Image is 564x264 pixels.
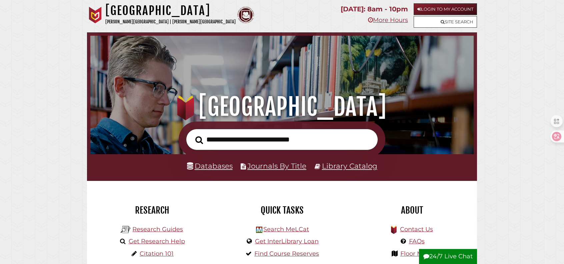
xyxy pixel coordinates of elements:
button: Search [192,134,206,146]
p: [DATE]: 8am - 10pm [341,3,408,15]
img: Calvin Theological Seminary [237,7,254,23]
a: Get InterLibrary Loan [255,238,319,245]
h1: [GEOGRAPHIC_DATA] [105,3,236,18]
h2: Quick Tasks [222,205,342,216]
a: Research Guides [132,226,183,233]
a: Floor Maps [400,250,433,257]
a: Find Course Reserves [254,250,319,257]
h2: About [352,205,472,216]
a: Search MeLCat [263,226,309,233]
a: Site Search [414,16,477,28]
img: Hekman Library Logo [121,225,131,235]
a: FAQs [409,238,425,245]
a: Citation 101 [140,250,174,257]
a: Journals By Title [247,162,306,170]
a: Login to My Account [414,3,477,15]
i: Search [195,136,203,144]
img: Hekman Library Logo [256,227,262,233]
a: Databases [187,162,233,170]
p: [PERSON_NAME][GEOGRAPHIC_DATA] | [PERSON_NAME][GEOGRAPHIC_DATA] [105,18,236,26]
a: Contact Us [400,226,433,233]
a: Library Catalog [322,162,377,170]
a: Get Research Help [129,238,185,245]
img: Calvin University [87,7,104,23]
a: More Hours [368,16,408,24]
h1: [GEOGRAPHIC_DATA] [99,92,465,121]
h2: Research [92,205,212,216]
